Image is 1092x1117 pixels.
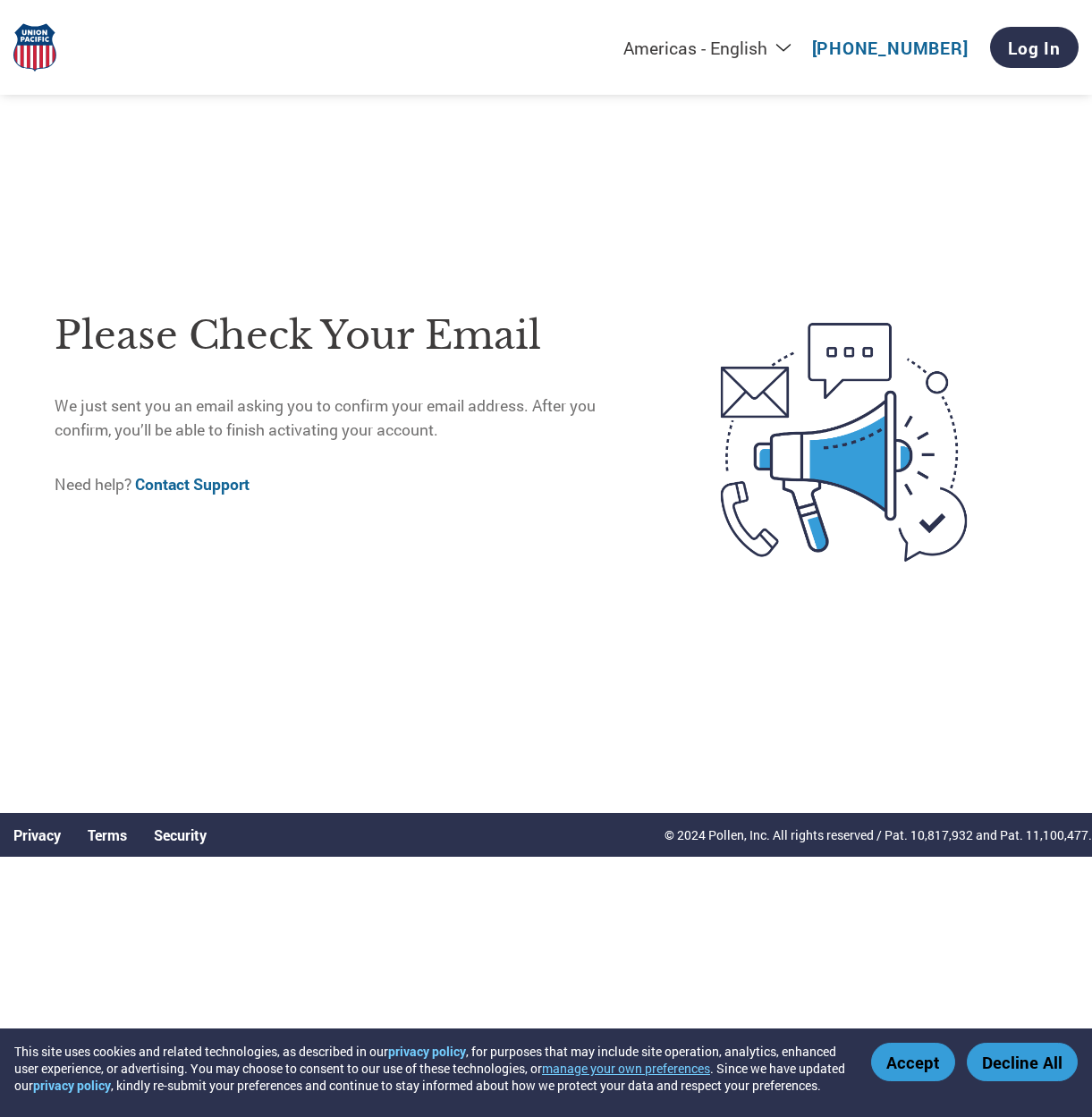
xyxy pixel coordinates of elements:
[388,1043,466,1060] a: privacy policy
[13,23,56,72] img: Union Pacific
[14,1043,845,1094] div: This site uses cookies and related technologies, as described in our , for purposes that may incl...
[871,1043,955,1081] button: Accept
[135,474,250,495] a: Contact Support
[665,825,1092,844] p: © 2024 Pollen, Inc. All rights reserved / Pat. 10,817,932 and Pat. 11,100,477.
[542,1060,710,1077] button: manage your own preferences
[55,473,650,496] p: Need help?
[55,394,650,442] p: We just sent you an email asking you to confirm your email address. After you confirm, you’ll be ...
[55,307,650,365] h1: Please check your email
[13,825,61,844] a: Privacy
[812,37,969,59] a: [PHONE_NUMBER]
[154,825,207,844] a: Security
[990,27,1079,68] a: Log In
[967,1043,1078,1081] button: Decline All
[88,825,127,844] a: Terms
[650,292,1037,592] img: open-email
[33,1077,111,1094] a: privacy policy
